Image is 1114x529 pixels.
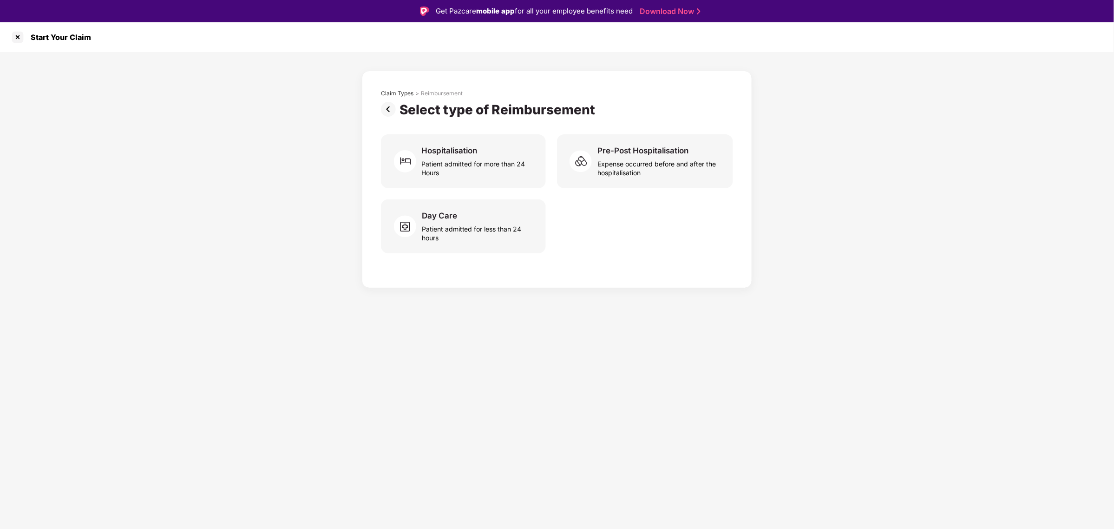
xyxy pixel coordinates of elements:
div: Day Care [422,211,457,221]
img: svg+xml;base64,PHN2ZyB4bWxucz0iaHR0cDovL3d3dy53My5vcmcvMjAwMC9zdmciIHdpZHRoPSI2MCIgaGVpZ2h0PSI1OC... [570,147,597,175]
img: Logo [420,7,429,16]
a: Download Now [640,7,698,16]
div: Get Pazcare for all your employee benefits need [436,6,633,17]
div: > [415,90,419,97]
div: Patient admitted for more than 24 Hours [422,156,535,177]
div: Hospitalisation [422,145,478,156]
div: Patient admitted for less than 24 hours [422,221,535,242]
div: Pre-Post Hospitalisation [597,145,688,156]
div: Claim Types [381,90,413,97]
img: svg+xml;base64,PHN2ZyB4bWxucz0iaHR0cDovL3d3dy53My5vcmcvMjAwMC9zdmciIHdpZHRoPSI2MCIgaGVpZ2h0PSI2MC... [394,147,422,175]
img: svg+xml;base64,PHN2ZyBpZD0iUHJldi0zMngzMiIgeG1sbnM9Imh0dHA6Ly93d3cudzMub3JnLzIwMDAvc3ZnIiB3aWR0aD... [381,102,400,117]
div: Select type of Reimbursement [400,102,599,118]
img: Stroke [697,7,701,16]
div: Expense occurred before and after the hospitalisation [597,156,722,177]
img: svg+xml;base64,PHN2ZyB4bWxucz0iaHR0cDovL3d3dy53My5vcmcvMjAwMC9zdmciIHdpZHRoPSI2MCIgaGVpZ2h0PSI1OC... [394,212,422,240]
strong: mobile app [476,7,515,15]
div: Reimbursement [421,90,463,97]
div: Start Your Claim [25,33,91,42]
